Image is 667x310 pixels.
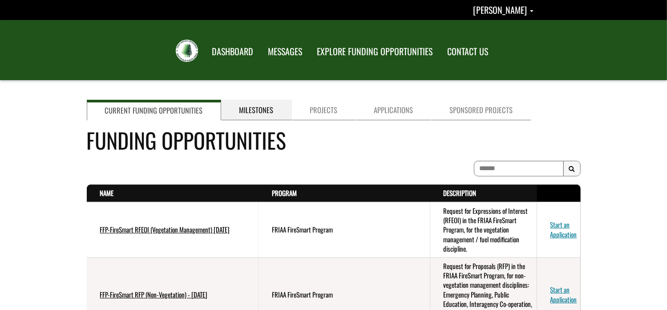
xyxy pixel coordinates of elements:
span: [PERSON_NAME] [473,3,527,16]
a: EXPLORE FUNDING OPPORTUNITIES [311,41,440,63]
a: Description [444,188,477,198]
td: FRIAA FireSmart Program [259,202,430,258]
a: CONTACT US [441,41,495,63]
a: MESSAGES [262,41,309,63]
a: Name [100,188,114,198]
a: Sponsored Projects [432,100,531,120]
a: Start an Application [550,285,577,304]
a: Applications [356,100,432,120]
img: FRIAA Submissions Portal [176,40,198,62]
a: Start an Application [550,220,577,239]
button: Search Results [563,161,581,177]
a: Current Funding Opportunities [87,100,221,120]
td: Request for Expressions of Interest (RFEOI) in the FRIAA FireSmart Program, for the vegetation ma... [430,202,537,258]
a: Program [272,188,297,198]
a: Projects [292,100,356,120]
a: DASHBOARD [206,41,260,63]
a: FFP-FireSmart RFEOI (Vegetation Management) [DATE] [100,224,230,234]
a: Clyde Corser [473,3,534,16]
input: To search on partial text, use the asterisk (*) wildcard character. [474,161,564,176]
nav: Main Navigation [204,38,495,63]
a: Milestones [221,100,292,120]
h4: Funding Opportunities [87,124,581,156]
a: FFP-FireSmart RFP (Non-Vegetation) - [DATE] [100,290,208,299]
td: FFP-FireSmart RFEOI (Vegetation Management) July 2025 [87,202,259,258]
